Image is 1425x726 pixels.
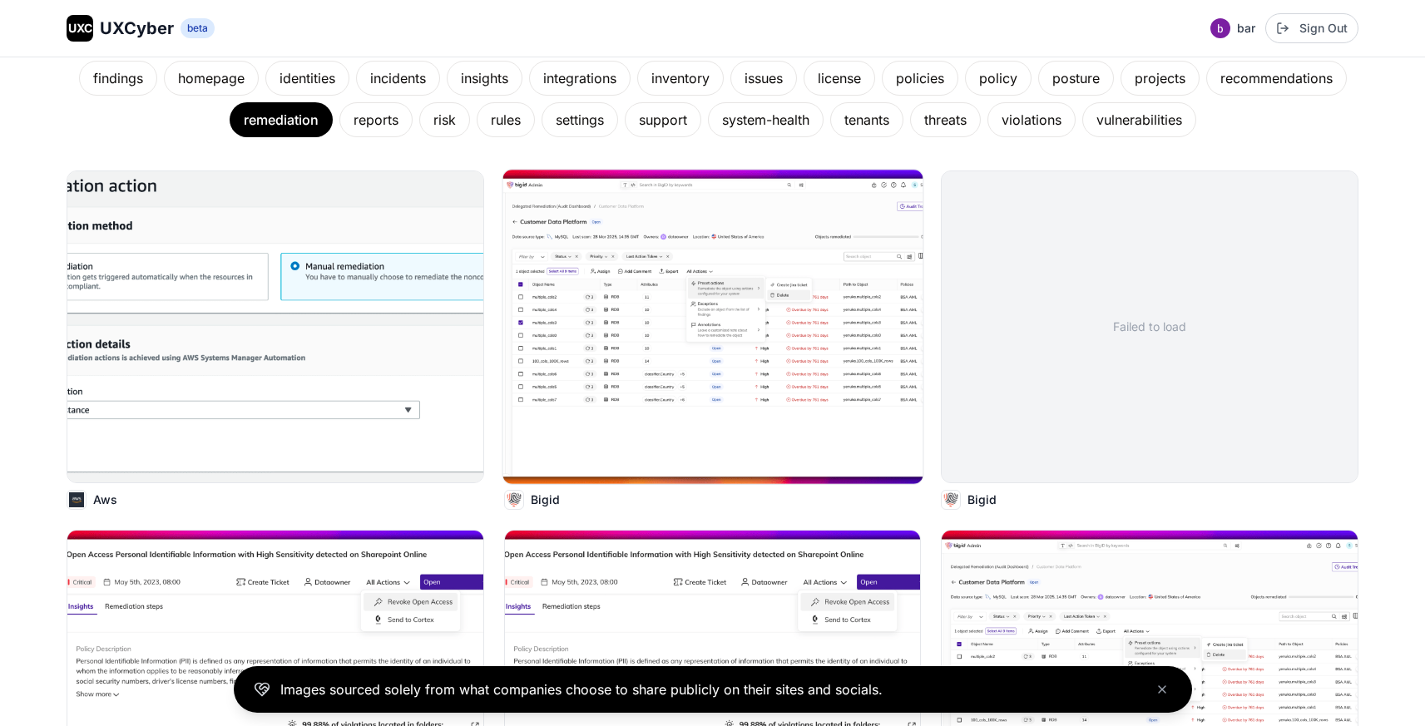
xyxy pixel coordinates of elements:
[708,102,824,137] div: system-health
[1121,61,1200,96] div: projects
[447,61,522,96] div: insights
[67,15,215,42] a: UXCUXCyberbeta
[910,102,981,137] div: threats
[531,491,560,508] p: Bigid
[830,102,903,137] div: tenants
[181,18,215,38] span: beta
[164,61,259,96] div: homepage
[1152,679,1172,699] button: Close banner
[637,61,724,96] div: inventory
[419,102,470,137] div: risk
[280,679,883,699] p: Images sourced solely from what companies choose to share publicly on their sites and socials.
[542,102,618,137] div: settings
[502,170,923,484] img: Image from BigID
[93,491,117,508] p: Aws
[625,102,701,137] div: support
[1113,319,1186,335] div: Failed to load
[529,61,631,96] div: integrations
[356,61,440,96] div: incidents
[67,171,483,482] img: Image from AWS
[67,491,86,509] img: Aws logo
[100,17,174,40] span: UXCyber
[1210,18,1230,38] img: Profile
[965,61,1032,96] div: policy
[1206,61,1347,96] div: recommendations
[265,61,349,96] div: identities
[730,61,797,96] div: issues
[967,491,997,508] p: Bigid
[477,102,535,137] div: rules
[987,102,1076,137] div: violations
[230,102,333,137] div: remediation
[882,61,958,96] div: policies
[1237,20,1255,37] span: bar
[79,61,157,96] div: findings
[339,102,413,137] div: reports
[804,61,875,96] div: license
[1265,13,1358,43] button: Sign Out
[942,491,960,509] img: Bigid logo
[1038,61,1114,96] div: posture
[68,20,92,37] span: UXC
[1082,102,1196,137] div: vulnerabilities
[505,491,523,509] img: Bigid logo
